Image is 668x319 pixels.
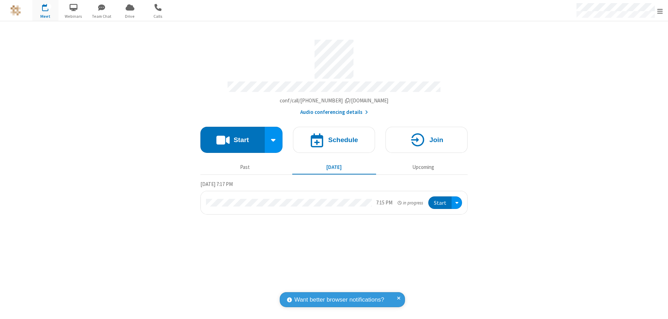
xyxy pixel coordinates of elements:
[61,13,87,20] span: Webinars
[265,127,283,153] div: Start conference options
[429,137,443,143] h4: Join
[385,127,468,153] button: Join
[376,199,392,207] div: 7:15 PM
[203,161,287,174] button: Past
[293,127,375,153] button: Schedule
[300,108,368,116] button: Audio conferencing details
[381,161,465,174] button: Upcoming
[200,181,233,187] span: [DATE] 7:17 PM
[47,4,51,9] div: 1
[280,97,389,104] span: Copy my meeting room link
[200,180,468,215] section: Today's Meetings
[280,97,389,105] button: Copy my meeting room linkCopy my meeting room link
[32,13,58,20] span: Meet
[200,127,265,153] button: Start
[145,13,171,20] span: Calls
[292,161,376,174] button: [DATE]
[328,137,358,143] h4: Schedule
[398,200,423,206] em: in progress
[428,196,452,209] button: Start
[89,13,115,20] span: Team Chat
[452,196,462,209] div: Open menu
[10,5,21,16] img: QA Selenium DO NOT DELETE OR CHANGE
[651,301,663,314] iframe: Chat
[117,13,143,20] span: Drive
[294,295,384,304] span: Want better browser notifications?
[200,34,468,116] section: Account details
[233,137,249,143] h4: Start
